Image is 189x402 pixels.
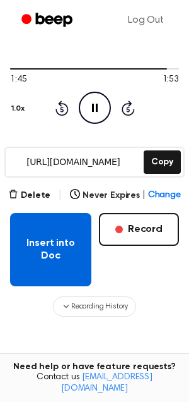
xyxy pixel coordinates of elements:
[10,98,29,119] button: 1.0x
[10,73,26,87] span: 1:45
[142,189,146,202] span: |
[8,189,50,202] button: Delete
[148,189,181,202] span: Change
[70,189,181,202] button: Never Expires|Change
[163,73,179,87] span: 1:53
[8,372,181,394] span: Contact us
[53,296,136,317] button: Recording History
[99,213,179,246] button: Record
[144,150,181,174] button: Copy
[58,188,62,203] span: |
[13,8,84,33] a: Beep
[71,301,128,312] span: Recording History
[61,373,152,393] a: [EMAIL_ADDRESS][DOMAIN_NAME]
[115,5,176,35] a: Log Out
[10,213,91,286] button: Insert into Doc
